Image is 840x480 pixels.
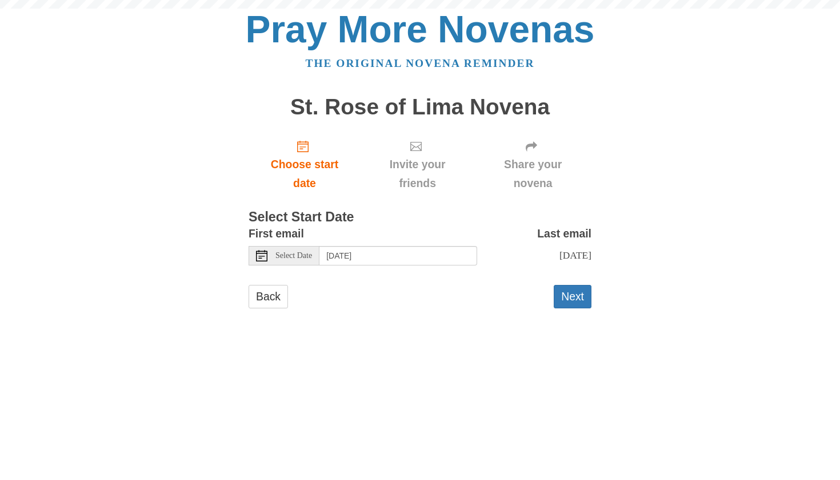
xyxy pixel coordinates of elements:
[372,155,463,193] span: Invite your friends
[249,210,591,225] h3: Select Start Date
[306,57,535,69] a: The original novena reminder
[559,249,591,261] span: [DATE]
[554,285,591,308] button: Next
[474,130,591,199] div: Click "Next" to confirm your start date first.
[249,130,361,199] a: Choose start date
[260,155,349,193] span: Choose start date
[246,8,595,50] a: Pray More Novenas
[537,224,591,243] label: Last email
[361,130,474,199] div: Click "Next" to confirm your start date first.
[275,252,312,260] span: Select Date
[486,155,580,193] span: Share your novena
[249,224,304,243] label: First email
[249,95,591,120] h1: St. Rose of Lima Novena
[249,285,288,308] a: Back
